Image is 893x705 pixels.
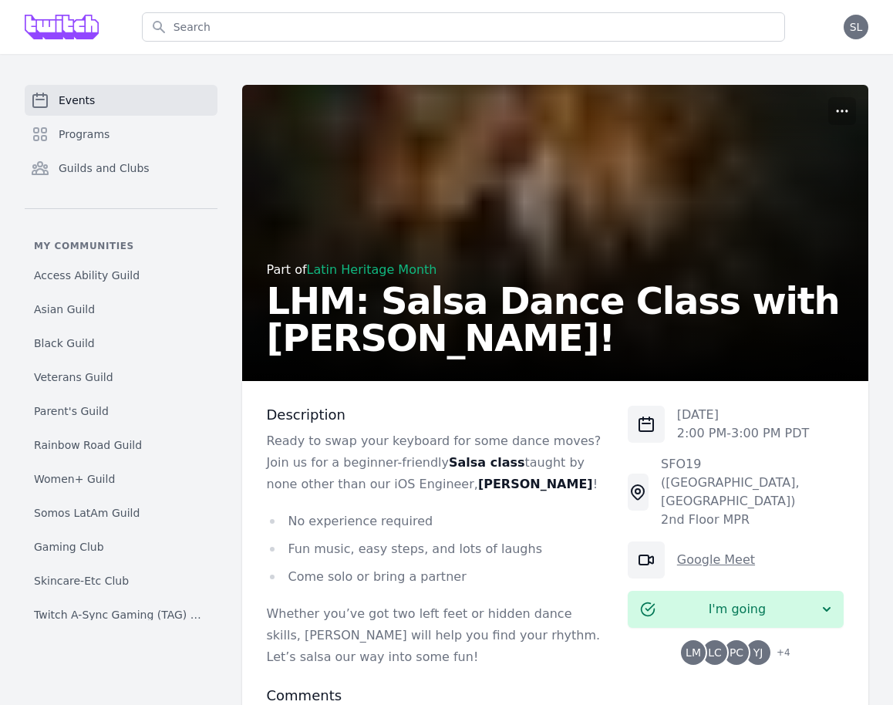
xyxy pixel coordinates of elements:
[267,686,603,705] h3: Comments
[661,455,844,511] div: SFO19 ([GEOGRAPHIC_DATA], [GEOGRAPHIC_DATA])
[25,499,217,527] a: Somos LatAm Guild
[25,533,217,561] a: Gaming Club
[267,566,603,588] li: Come solo or bring a partner
[25,363,217,391] a: Veterans Guild
[34,437,142,453] span: Rainbow Road Guild
[449,455,525,470] strong: Salsa class
[850,22,863,32] span: SL
[25,240,217,252] p: My communities
[844,15,868,39] button: SL
[267,538,603,560] li: Fun music, easy steps, and lots of laughs
[34,539,104,555] span: Gaming Club
[753,647,763,658] span: YJ
[34,336,95,351] span: Black Guild
[34,369,113,385] span: Veterans Guild
[34,573,129,589] span: Skincare-Etc Club
[34,505,140,521] span: Somos LatAm Guild
[59,93,95,108] span: Events
[478,477,593,491] strong: [PERSON_NAME]
[730,647,743,658] span: PC
[142,12,785,42] input: Search
[267,261,844,279] div: Part of
[267,511,603,532] li: No experience required
[25,153,217,184] a: Guilds and Clubs
[25,397,217,425] a: Parent's Guild
[25,85,217,116] a: Events
[25,119,217,150] a: Programs
[267,282,844,356] h2: LHM: Salsa Dance Class with [PERSON_NAME]!
[25,431,217,459] a: Rainbow Road Guild
[25,261,217,289] a: Access Ability Guild
[655,600,819,619] span: I'm going
[628,591,844,628] button: I'm going
[767,643,790,665] span: + 4
[34,268,140,283] span: Access Ability Guild
[686,647,701,658] span: LM
[34,302,95,317] span: Asian Guild
[59,160,150,176] span: Guilds and Clubs
[25,85,217,620] nav: Sidebar
[307,262,437,277] a: Latin Heritage Month
[267,406,603,424] h3: Description
[25,465,217,493] a: Women+ Guild
[267,430,603,495] p: Ready to swap your keyboard for some dance moves? Join us for a beginner-friendly taught by none ...
[677,406,810,424] p: [DATE]
[25,295,217,323] a: Asian Guild
[25,567,217,595] a: Skincare-Etc Club
[34,607,208,622] span: Twitch A-Sync Gaming (TAG) Club
[267,603,603,668] p: Whether you’ve got two left feet or hidden dance skills, [PERSON_NAME] will help you find your rh...
[59,126,110,142] span: Programs
[708,647,722,658] span: LC
[34,471,115,487] span: Women+ Guild
[677,424,810,443] p: 2:00 PM - 3:00 PM PDT
[661,511,844,529] div: 2nd Floor MPR
[25,601,217,629] a: Twitch A-Sync Gaming (TAG) Club
[25,329,217,357] a: Black Guild
[34,403,109,419] span: Parent's Guild
[25,15,99,39] img: Grove
[677,552,755,567] a: Google Meet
